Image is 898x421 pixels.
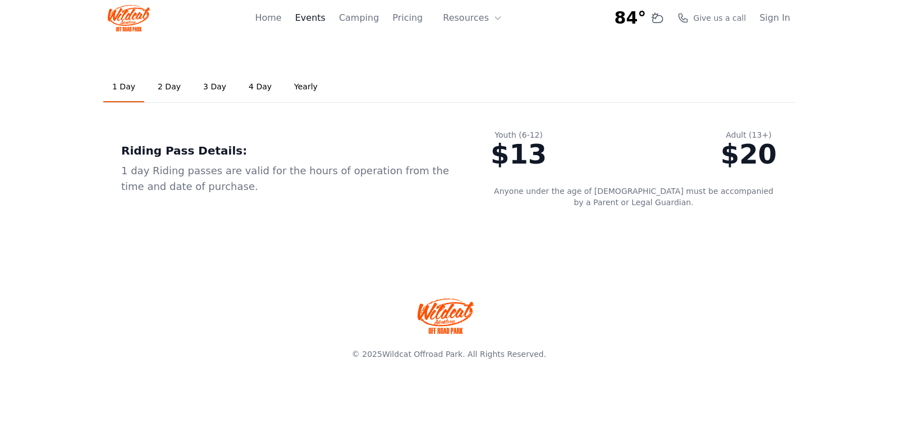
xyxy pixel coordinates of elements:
[121,143,455,159] div: Riding Pass Details:
[721,141,777,168] div: $20
[103,72,144,102] a: 1 Day
[392,11,423,25] a: Pricing
[255,11,281,25] a: Home
[240,72,281,102] a: 4 Day
[382,350,462,359] a: Wildcat Offroad Park
[285,72,327,102] a: Yearly
[121,163,455,194] div: 1 day Riding passes are valid for the hours of operation from the time and date of purchase.
[194,72,235,102] a: 3 Day
[149,72,190,102] a: 2 Day
[677,12,746,24] a: Give us a call
[339,11,379,25] a: Camping
[491,129,547,141] div: Youth (6-12)
[721,129,777,141] div: Adult (13+)
[295,11,326,25] a: Events
[436,7,509,29] button: Resources
[759,11,790,25] a: Sign In
[418,298,474,334] img: Wildcat Offroad park
[693,12,746,24] span: Give us a call
[491,185,777,208] p: Anyone under the age of [DEMOGRAPHIC_DATA] must be accompanied by a Parent or Legal Guardian.
[108,4,150,31] img: Wildcat Logo
[352,350,546,359] span: © 2025 . All Rights Reserved.
[615,8,647,28] span: 84°
[491,141,547,168] div: $13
